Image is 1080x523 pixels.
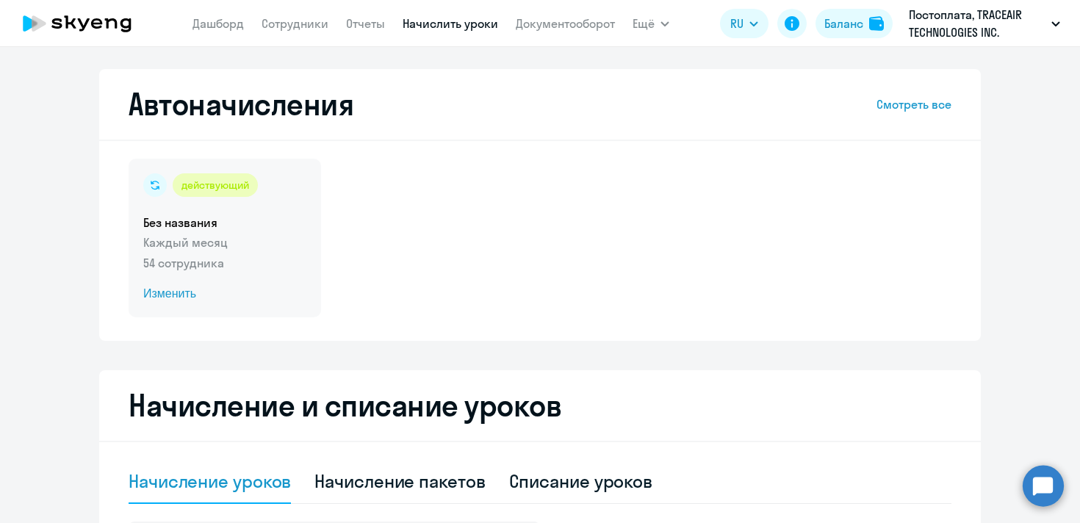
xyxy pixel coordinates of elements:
a: Документооборот [516,16,615,31]
span: Ещё [633,15,655,32]
a: Смотреть все [876,95,951,113]
h5: Без названия [143,214,306,231]
span: Изменить [143,285,306,303]
a: Начислить уроки [403,16,498,31]
div: Баланс [824,15,863,32]
a: Сотрудники [262,16,328,31]
a: Отчеты [346,16,385,31]
button: Балансbalance [816,9,893,38]
p: Постоплата, TRACEAIR TECHNOLOGIES INC. [909,6,1045,41]
button: RU [720,9,768,38]
div: Начисление пакетов [314,469,485,493]
div: Списание уроков [509,469,653,493]
button: Постоплата, TRACEAIR TECHNOLOGIES INC. [901,6,1068,41]
p: Каждый месяц [143,234,306,251]
button: Ещё [633,9,669,38]
div: действующий [173,173,258,197]
div: Начисление уроков [129,469,291,493]
span: RU [730,15,744,32]
h2: Начисление и списание уроков [129,388,951,423]
a: Дашборд [192,16,244,31]
p: 54 сотрудника [143,254,306,272]
h2: Автоначисления [129,87,353,122]
img: balance [869,16,884,31]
